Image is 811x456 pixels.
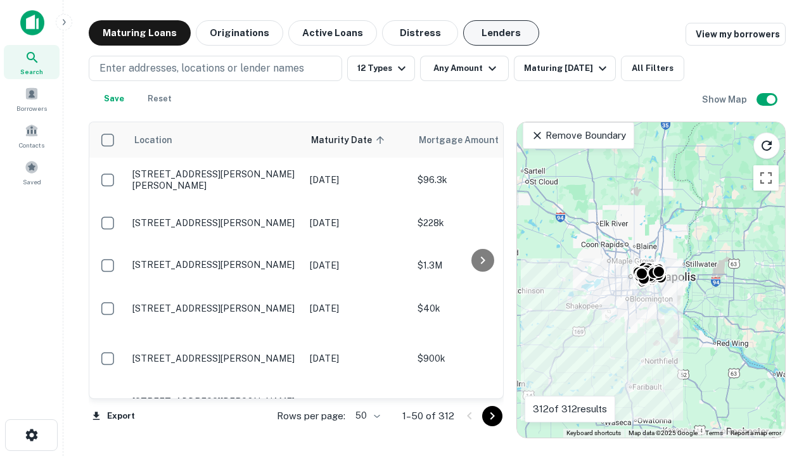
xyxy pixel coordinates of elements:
iframe: Chat Widget [748,314,811,375]
th: Maturity Date [303,122,411,158]
button: Distress [382,20,458,46]
button: Toggle fullscreen view [753,165,779,191]
button: Enter addresses, locations or lender names [89,56,342,81]
button: Save your search to get updates of matches that match your search criteria. [94,86,134,111]
p: [DATE] [310,173,405,187]
p: Remove Boundary [531,128,625,143]
div: 0 0 [517,122,785,438]
p: Enter addresses, locations or lender names [99,61,304,76]
p: 1–50 of 312 [402,408,454,424]
p: [DATE] [310,351,405,365]
a: Contacts [4,118,60,153]
a: Report a map error [731,429,781,436]
button: Maturing [DATE] [514,56,616,81]
button: Go to next page [482,406,502,426]
p: [STREET_ADDRESS][PERSON_NAME] [132,259,297,270]
button: 12 Types [347,56,415,81]
a: Terms (opens in new tab) [705,429,723,436]
button: Keyboard shortcuts [566,429,621,438]
span: Borrowers [16,103,47,113]
a: Borrowers [4,82,60,116]
img: capitalize-icon.png [20,10,44,35]
span: Saved [23,177,41,187]
p: [STREET_ADDRESS][PERSON_NAME] [132,217,297,229]
p: [STREET_ADDRESS][PERSON_NAME][PERSON_NAME] [132,168,297,191]
p: [STREET_ADDRESS][PERSON_NAME][PERSON_NAME] [132,396,297,419]
p: $96.3k [418,173,544,187]
p: 312 of 312 results [533,402,607,417]
p: [STREET_ADDRESS][PERSON_NAME] [132,303,297,314]
span: Maturity Date [311,132,388,148]
button: Reload search area [753,132,780,159]
p: [DATE] [310,301,405,315]
button: Originations [196,20,283,46]
div: 50 [350,407,382,425]
a: Open this area in Google Maps (opens a new window) [520,421,562,438]
th: Location [126,122,303,158]
p: [STREET_ADDRESS][PERSON_NAME] [132,353,297,364]
span: Location [134,132,172,148]
p: $40k [418,301,544,315]
p: $1.3M [418,258,544,272]
button: Export [89,407,138,426]
p: Rows per page: [277,408,345,424]
button: Any Amount [420,56,509,81]
div: Maturing [DATE] [524,61,610,76]
span: Search [20,66,43,77]
button: All Filters [621,56,684,81]
span: Map data ©2025 Google [629,429,698,436]
a: Search [4,45,60,79]
button: Reset [139,86,180,111]
a: Saved [4,155,60,189]
button: Active Loans [288,20,377,46]
span: Mortgage Amount [419,132,515,148]
img: Google [520,421,562,438]
button: Lenders [463,20,539,46]
button: Maturing Loans [89,20,191,46]
span: Contacts [19,140,44,150]
p: $228k [418,216,544,230]
p: [DATE] [310,258,405,272]
p: $900k [418,351,544,365]
p: [DATE] [310,216,405,230]
a: View my borrowers [686,23,786,46]
th: Mortgage Amount [411,122,551,158]
h6: Show Map [702,92,749,106]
